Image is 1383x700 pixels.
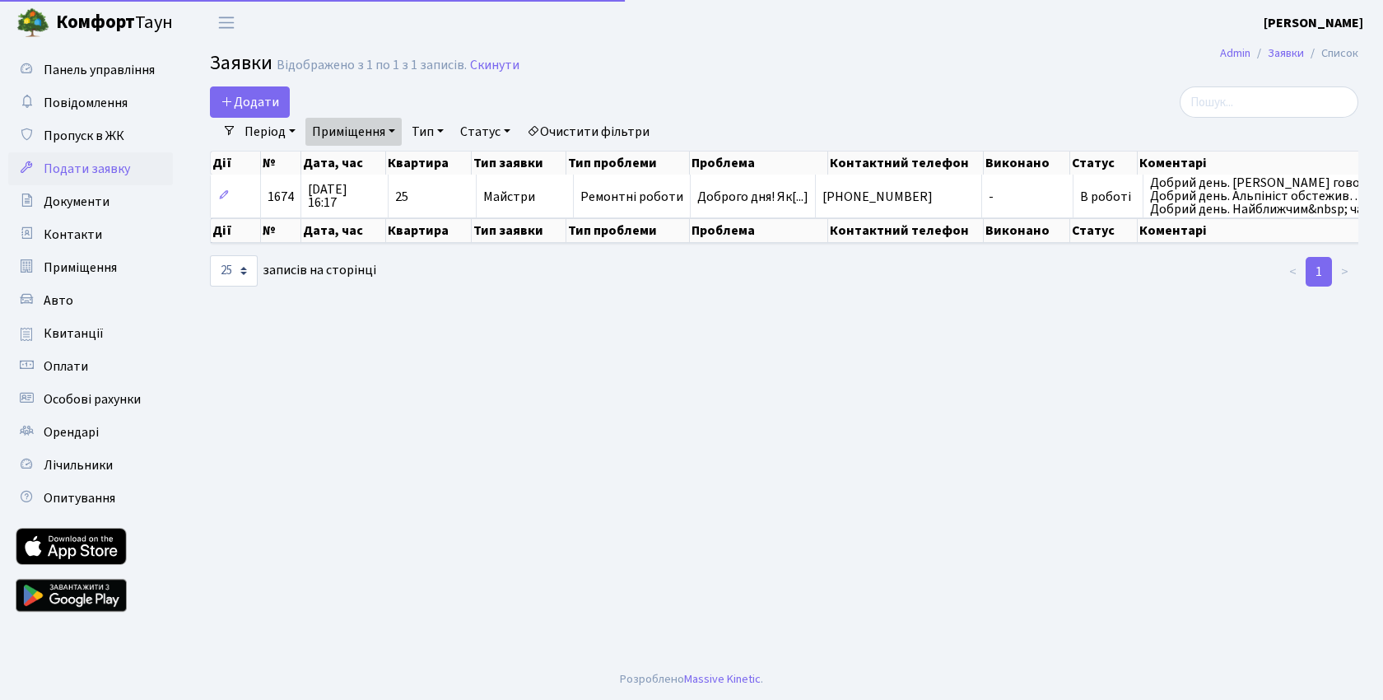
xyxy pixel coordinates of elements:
[520,118,656,146] a: Очистити фільтри
[44,160,130,178] span: Подати заявку
[210,49,272,77] span: Заявки
[44,292,73,310] span: Авто
[261,152,301,175] th: №
[44,61,155,79] span: Панель управління
[697,188,808,206] span: Доброго дня! Як[...]
[44,127,124,145] span: Пропуск в ЖК
[8,482,173,515] a: Опитування
[211,218,261,243] th: Дії
[8,218,173,251] a: Контакти
[8,119,173,152] a: Пропуск в ЖК
[984,218,1071,243] th: Виконано
[1195,36,1383,71] nav: breadcrumb
[8,251,173,284] a: Приміщення
[828,218,984,243] th: Контактний телефон
[261,218,301,243] th: №
[472,152,566,175] th: Тип заявки
[386,152,471,175] th: Квартира
[1264,13,1363,33] a: [PERSON_NAME]
[301,218,387,243] th: Дата, час
[8,317,173,350] a: Квитанції
[221,93,279,111] span: Додати
[210,255,258,287] select: записів на сторінці
[44,226,102,244] span: Контакти
[44,489,115,507] span: Опитування
[16,7,49,40] img: logo.png
[8,54,173,86] a: Панель управління
[690,218,828,243] th: Проблема
[206,9,247,36] button: Переключити навігацію
[1080,188,1131,206] span: В роботі
[454,118,517,146] a: Статус
[828,152,984,175] th: Контактний телефон
[386,218,471,243] th: Квартира
[566,218,691,243] th: Тип проблеми
[44,456,113,474] span: Лічильники
[483,190,566,203] span: Майстри
[690,152,828,175] th: Проблема
[308,183,381,209] span: [DATE] 16:17
[277,58,467,73] div: Відображено з 1 по 1 з 1 записів.
[44,94,128,112] span: Повідомлення
[1268,44,1304,62] a: Заявки
[8,350,173,383] a: Оплати
[44,193,109,211] span: Документи
[470,58,519,73] a: Скинути
[405,118,450,146] a: Тип
[56,9,173,37] span: Таун
[301,152,387,175] th: Дата, час
[8,284,173,317] a: Авто
[268,188,294,206] span: 1674
[8,383,173,416] a: Особові рахунки
[44,423,99,441] span: Орендарі
[44,390,141,408] span: Особові рахунки
[989,188,994,206] span: -
[1306,257,1332,287] a: 1
[1220,44,1250,62] a: Admin
[472,218,566,243] th: Тип заявки
[44,259,117,277] span: Приміщення
[8,86,173,119] a: Повідомлення
[984,152,1071,175] th: Виконано
[822,190,975,203] span: [PHONE_NUMBER]
[684,670,761,688] a: Massive Kinetic
[1180,86,1358,118] input: Пошук...
[566,152,691,175] th: Тип проблеми
[56,9,135,35] b: Комфорт
[1304,44,1358,63] li: Список
[305,118,402,146] a: Приміщення
[1264,14,1363,32] b: [PERSON_NAME]
[580,190,683,203] span: Ремонтні роботи
[210,86,290,118] a: Додати
[238,118,302,146] a: Період
[1070,152,1137,175] th: Статус
[8,449,173,482] a: Лічильники
[1070,218,1137,243] th: Статус
[395,190,469,203] span: 25
[211,152,261,175] th: Дії
[620,670,763,688] div: Розроблено .
[8,152,173,185] a: Подати заявку
[44,324,104,343] span: Квитанції
[8,416,173,449] a: Орендарі
[210,255,376,287] label: записів на сторінці
[44,357,88,376] span: Оплати
[8,185,173,218] a: Документи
